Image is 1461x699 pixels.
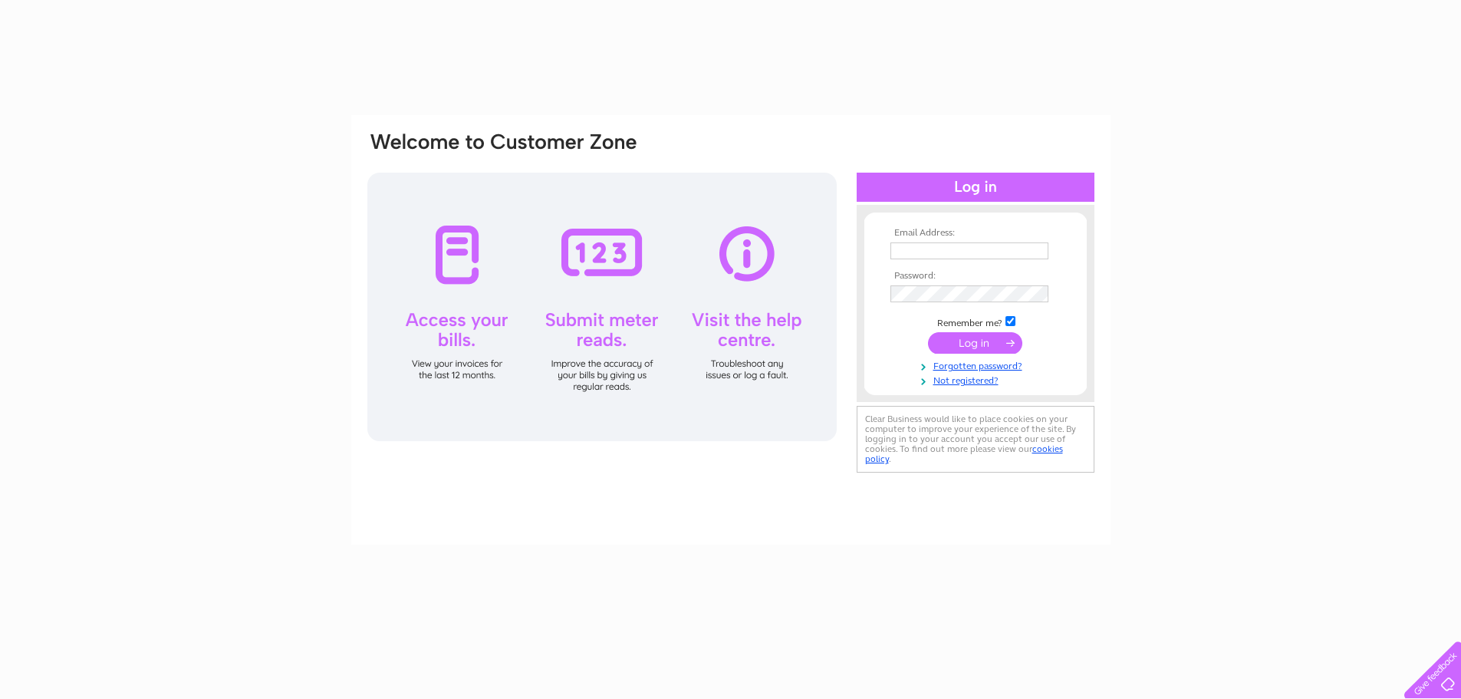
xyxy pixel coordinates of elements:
a: Forgotten password? [890,358,1064,372]
a: cookies policy [865,443,1063,464]
div: Clear Business would like to place cookies on your computer to improve your experience of the sit... [857,406,1094,473]
a: Not registered? [890,372,1064,387]
th: Email Address: [887,228,1064,239]
td: Remember me? [887,314,1064,329]
input: Submit [928,332,1022,354]
th: Password: [887,271,1064,282]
